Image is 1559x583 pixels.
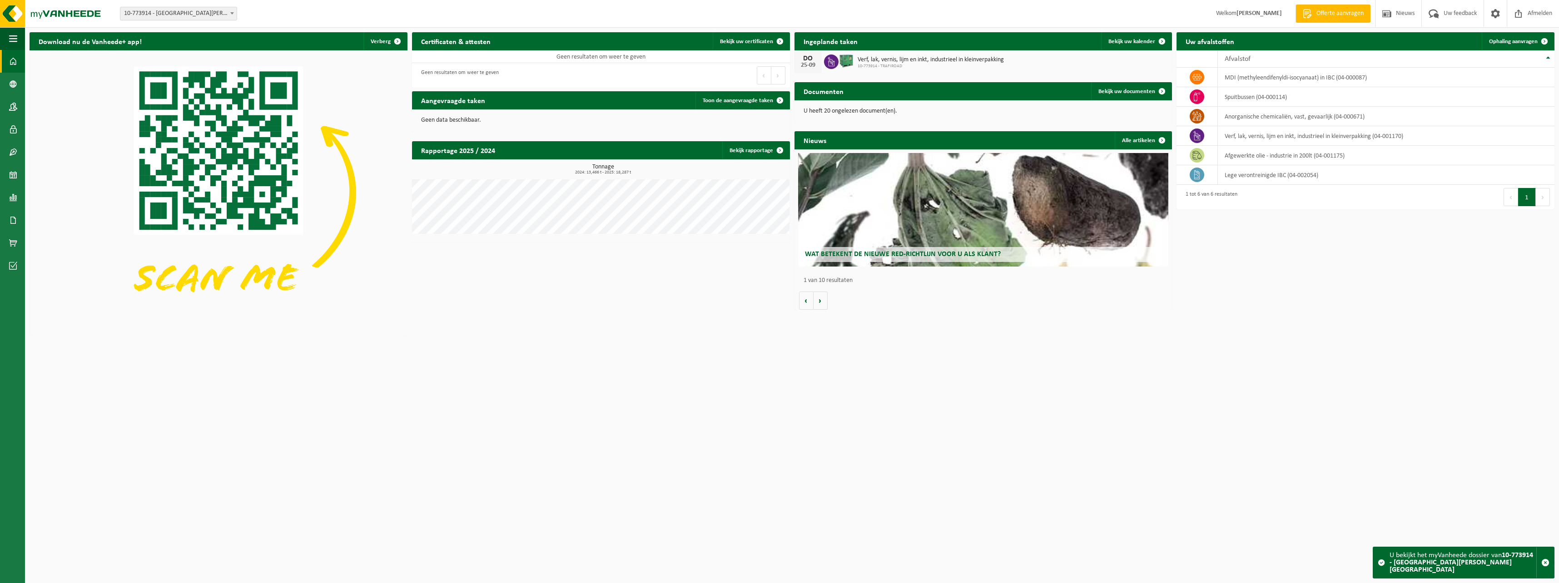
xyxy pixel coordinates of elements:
strong: 10-773914 - [GEOGRAPHIC_DATA][PERSON_NAME][GEOGRAPHIC_DATA] [1390,552,1533,573]
span: Afvalstof [1225,55,1251,63]
td: afgewerkte olie - industrie in 200lt (04-001175) [1218,146,1554,165]
h2: Rapportage 2025 / 2024 [412,141,504,159]
span: 2024: 13,466 t - 2025: 18,287 t [417,170,790,175]
a: Bekijk rapportage [722,141,789,159]
strong: [PERSON_NAME] [1236,10,1282,17]
a: Toon de aangevraagde taken [695,91,789,109]
span: Bekijk uw documenten [1098,89,1155,94]
button: Previous [1504,188,1518,206]
div: Geen resultaten om weer te geven [417,65,499,85]
span: Verf, lak, vernis, lijm en inkt, industrieel in kleinverpakking [858,56,1004,64]
button: Next [1536,188,1550,206]
p: 1 van 10 resultaten [804,277,1168,284]
button: Previous [757,66,771,84]
button: Next [771,66,785,84]
span: 10-773914 - TRAFIROAD - NAZARETH [120,7,237,20]
td: verf, lak, vernis, lijm en inkt, industrieel in kleinverpakking (04-001170) [1218,126,1554,146]
span: Bekijk uw kalender [1108,39,1155,44]
button: 1 [1518,188,1536,206]
p: U heeft 20 ongelezen document(en). [804,108,1163,114]
td: Lege verontreinigde IBC (04-002054) [1218,165,1554,185]
span: Offerte aanvragen [1314,9,1366,18]
td: spuitbussen (04-000114) [1218,87,1554,107]
td: anorganische chemicaliën, vast, gevaarlijk (04-000671) [1218,107,1554,126]
a: Wat betekent de nieuwe RED-richtlijn voor u als klant? [798,153,1168,267]
p: Geen data beschikbaar. [421,117,781,124]
button: Vorige [799,291,814,310]
span: Wat betekent de nieuwe RED-richtlijn voor u als klant? [805,251,1001,258]
td: MDI (methyleendifenyldi-isocyanaat) in IBC (04-000087) [1218,68,1554,87]
span: Toon de aangevraagde taken [703,98,773,104]
span: Ophaling aanvragen [1489,39,1538,44]
span: Bekijk uw certificaten [720,39,773,44]
h2: Documenten [794,82,853,100]
button: Volgende [814,291,828,310]
a: Offerte aanvragen [1296,5,1370,23]
h2: Certificaten & attesten [412,32,500,50]
span: Verberg [371,39,391,44]
h2: Aangevraagde taken [412,91,494,109]
a: Bekijk uw kalender [1101,32,1171,50]
h2: Download nu de Vanheede+ app! [30,32,151,50]
a: Alle artikelen [1115,131,1171,149]
div: DO [799,55,817,62]
span: 10-773914 - TRAFIROAD [858,64,1004,69]
a: Ophaling aanvragen [1482,32,1554,50]
h2: Ingeplande taken [794,32,867,50]
div: U bekijkt het myVanheede dossier van [1390,547,1536,578]
div: 1 tot 6 van 6 resultaten [1181,187,1237,207]
td: Geen resultaten om weer te geven [412,50,790,63]
h2: Uw afvalstoffen [1177,32,1243,50]
button: Verberg [363,32,407,50]
a: Bekijk uw documenten [1091,82,1171,100]
img: Download de VHEPlus App [30,50,407,334]
h3: Tonnage [417,164,790,175]
div: 25-09 [799,62,817,69]
h2: Nieuws [794,131,835,149]
img: PB-HB-1400-HPE-GN-01 [839,53,854,69]
a: Bekijk uw certificaten [713,32,789,50]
